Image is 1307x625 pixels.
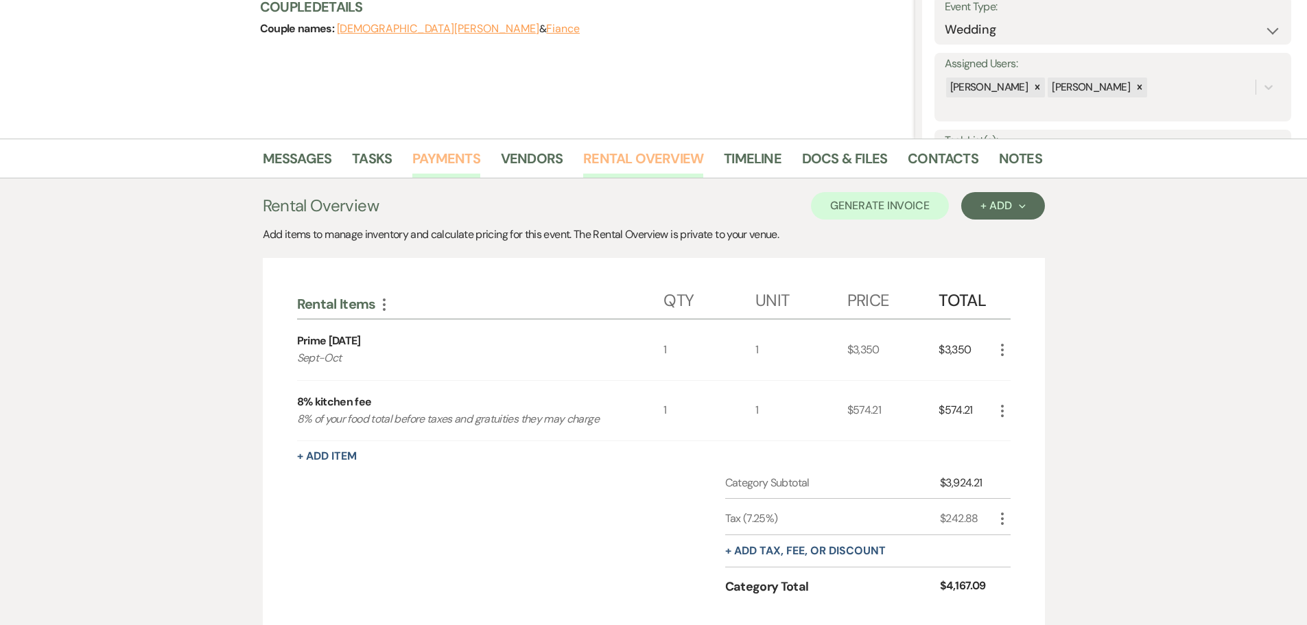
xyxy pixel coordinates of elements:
[847,277,939,318] div: Price
[847,381,939,441] div: $574.21
[940,475,993,491] div: $3,924.21
[945,54,1281,74] label: Assigned Users:
[755,277,847,318] div: Unit
[297,451,357,462] button: + Add Item
[1048,78,1132,97] div: [PERSON_NAME]
[501,148,563,178] a: Vendors
[263,226,1045,243] div: Add items to manage inventory and calculate pricing for this event. The Rental Overview is privat...
[412,148,480,178] a: Payments
[725,545,886,556] button: + Add tax, fee, or discount
[297,333,361,349] div: Prime [DATE]
[663,277,755,318] div: Qty
[755,381,847,441] div: 1
[999,148,1042,178] a: Notes
[939,277,993,318] div: Total
[961,192,1044,220] button: + Add
[546,23,580,34] button: Fiance
[337,22,580,36] span: &
[297,295,664,313] div: Rental Items
[940,578,993,596] div: $4,167.09
[297,349,627,367] p: Sept-Oct
[725,475,941,491] div: Category Subtotal
[263,148,332,178] a: Messages
[352,148,392,178] a: Tasks
[939,320,993,380] div: $3,350
[724,148,781,178] a: Timeline
[940,510,993,527] div: $242.88
[297,410,627,428] p: 8% of your food total before taxes and gratuities they may charge
[663,381,755,441] div: 1
[583,148,703,178] a: Rental Overview
[725,578,941,596] div: Category Total
[663,320,755,380] div: 1
[263,193,379,218] h3: Rental Overview
[847,320,939,380] div: $3,350
[945,131,1281,151] label: Task List(s):
[946,78,1031,97] div: [PERSON_NAME]
[939,381,993,441] div: $574.21
[297,394,372,410] div: 8% kitchen fee
[725,510,941,527] div: Tax (7.25%)
[811,192,949,220] button: Generate Invoice
[980,200,1025,211] div: + Add
[337,23,540,34] button: [DEMOGRAPHIC_DATA][PERSON_NAME]
[755,320,847,380] div: 1
[908,148,978,178] a: Contacts
[802,148,887,178] a: Docs & Files
[260,21,337,36] span: Couple names:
